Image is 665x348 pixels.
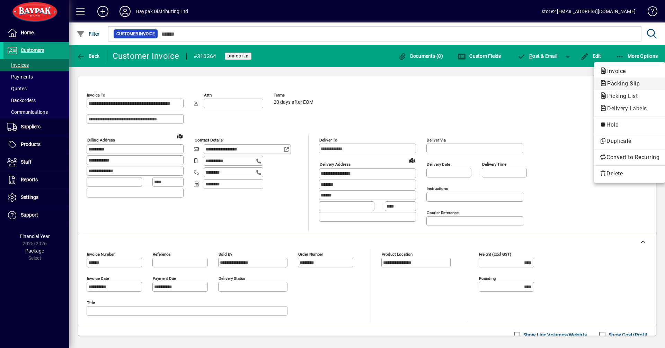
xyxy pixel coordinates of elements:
span: Packing Slip [600,80,643,87]
span: Delete [600,170,659,178]
span: Invoice [600,68,629,74]
span: Convert to Recurring [600,153,659,162]
span: Hold [600,121,659,129]
span: Duplicate [600,137,659,145]
span: Delivery Labels [600,105,650,112]
span: Picking List [600,93,641,99]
